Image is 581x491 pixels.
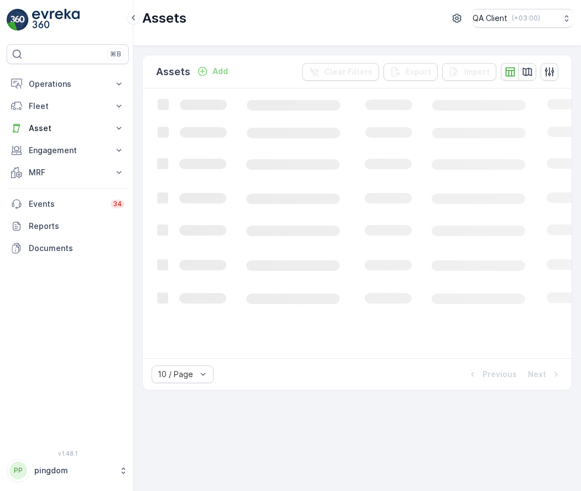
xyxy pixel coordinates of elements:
button: Previous [466,368,518,381]
img: logo_light-DOdMpM7g.png [32,9,80,31]
p: ⌘B [110,50,121,59]
button: Add [193,65,232,78]
p: Assets [156,64,190,80]
button: QA Client(+03:00) [473,9,572,28]
span: v 1.48.1 [7,450,129,457]
a: Documents [7,237,129,259]
p: Import [464,66,490,77]
p: Previous [483,369,517,380]
button: PPpingdom [7,459,129,482]
p: Operations [29,79,107,90]
button: Clear Filters [302,63,379,81]
img: logo [7,9,29,31]
button: Import [442,63,496,81]
p: Fleet [29,101,107,112]
p: Engagement [29,145,107,156]
p: Next [528,369,546,380]
button: Next [527,368,563,381]
p: Export [406,66,431,77]
button: Export [383,63,438,81]
p: ( +03:00 ) [512,14,540,23]
button: Fleet [7,95,129,117]
button: Operations [7,73,129,95]
p: Assets [142,9,186,27]
button: MRF [7,161,129,184]
button: Asset [7,117,129,139]
p: 34 [113,200,122,208]
button: Engagement [7,139,129,161]
p: MRF [29,167,107,178]
p: QA Client [473,13,507,24]
p: Asset [29,123,107,134]
p: Reports [29,221,124,232]
a: Events34 [7,193,129,215]
p: Documents [29,243,124,254]
p: pingdom [34,465,113,476]
p: Events [29,199,104,210]
p: Clear Filters [324,66,372,77]
p: Add [212,66,228,77]
a: Reports [7,215,129,237]
div: PP [9,462,27,479]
